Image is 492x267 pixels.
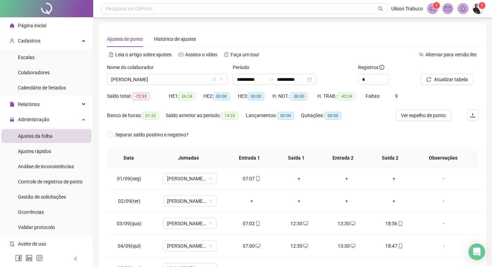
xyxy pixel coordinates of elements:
[179,93,195,100] span: 06:24
[222,112,238,120] span: 74:25
[281,175,317,182] div: +
[113,131,191,139] span: Separar saldo positivo e negativo?
[376,220,413,227] div: 18:56
[151,149,226,168] th: Jornadas
[26,255,32,261] span: linkedin
[401,112,446,119] span: Ver espelho de ponto
[107,64,158,71] label: Nome do colaborador
[117,176,141,181] span: 01/09(seg)
[413,149,473,168] th: Observações
[281,220,317,227] div: 12:30
[426,77,431,82] span: reload
[18,194,66,200] span: Gestão de solicitações
[15,255,22,261] span: facebook
[18,149,51,154] span: Ajustes rápidos
[233,197,270,205] div: +
[224,52,229,57] span: history
[281,197,317,205] div: +
[378,6,383,11] span: search
[423,175,464,182] div: -
[460,6,466,12] span: bell
[278,112,294,120] span: 00:00
[473,3,483,14] img: 38507
[425,52,476,57] span: Alternar para versão lite
[167,241,212,251] span: VIVIANE SEG A QUI
[379,65,384,70] span: info-circle
[213,93,230,100] span: 00:00
[185,52,217,57] span: Assista o vídeo
[10,38,15,43] span: user-add
[479,2,485,9] sup: Atualize o seu contato no menu Meus Dados
[143,112,159,120] span: 01:52
[231,52,259,57] span: Faça um tour
[481,3,483,8] span: 1
[18,70,50,75] span: Colaboradores
[423,197,464,205] div: -
[421,74,473,85] button: Atualizar tabela
[350,244,355,248] span: desktop
[18,225,55,230] span: Validar protocolo
[366,93,381,99] span: Faltas:
[255,176,260,181] span: mobile
[350,221,355,226] span: desktop
[423,242,464,250] div: -
[469,244,485,260] div: Open Intercom Messenger
[246,112,301,120] div: Lançamentos:
[358,64,384,71] span: Registros
[36,255,43,261] span: instagram
[325,112,341,120] span: 00:00
[433,2,440,9] sup: 1
[273,149,320,168] th: Saída 1
[328,220,365,227] div: 13:30
[397,221,403,226] span: mobile
[219,77,223,82] span: down
[423,220,464,227] div: -
[470,113,475,118] span: upload
[73,256,78,261] span: left
[10,23,15,28] span: home
[10,102,15,107] span: file
[248,93,264,100] span: 00:00
[107,112,166,120] div: Banco de horas:
[18,179,83,184] span: Controle de registros de ponto
[233,64,254,71] label: Período
[233,242,270,250] div: 07:00
[18,133,52,139] span: Ajustes da folha
[255,244,260,248] span: desktop
[238,92,272,100] div: HE 3:
[320,149,367,168] th: Entrada 2
[154,36,196,42] span: Histórico de ajustes
[167,196,212,206] span: VIVIANE SEG A QUI
[395,93,398,99] span: 9
[18,23,46,28] span: Página inicial
[18,38,40,44] span: Cadastros
[107,149,151,168] th: Data
[203,92,238,100] div: HE 2:
[376,242,413,250] div: 18:47
[233,175,270,182] div: 07:07
[212,77,216,82] span: filter
[18,55,35,60] span: Escalas
[430,6,436,12] span: notification
[18,85,66,90] span: Calendário de feriados
[328,197,365,205] div: +
[18,102,40,107] span: Relatórios
[166,112,246,120] div: Saldo anterior ao período:
[391,5,423,12] span: Uilson Trabuco
[328,175,365,182] div: +
[18,164,74,169] span: Análise de inconsistências
[115,52,172,57] span: Leia o artigo sobre ajustes
[376,197,413,205] div: +
[10,241,15,246] span: audit
[269,77,274,82] span: swap-right
[118,243,141,249] span: 04/09(qui)
[272,92,317,100] div: H. NOT.:
[302,244,308,248] span: desktop
[111,74,223,85] span: VIVIANE SOUSA DE OLIVEIRA PEIXINHO
[301,112,349,120] div: Quitações:
[376,175,413,182] div: +
[167,173,212,184] span: VIVIANE SEG A QUI
[118,198,141,204] span: 02/09(ter)
[445,6,451,12] span: mail
[395,110,451,121] button: Ver espelho de ponto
